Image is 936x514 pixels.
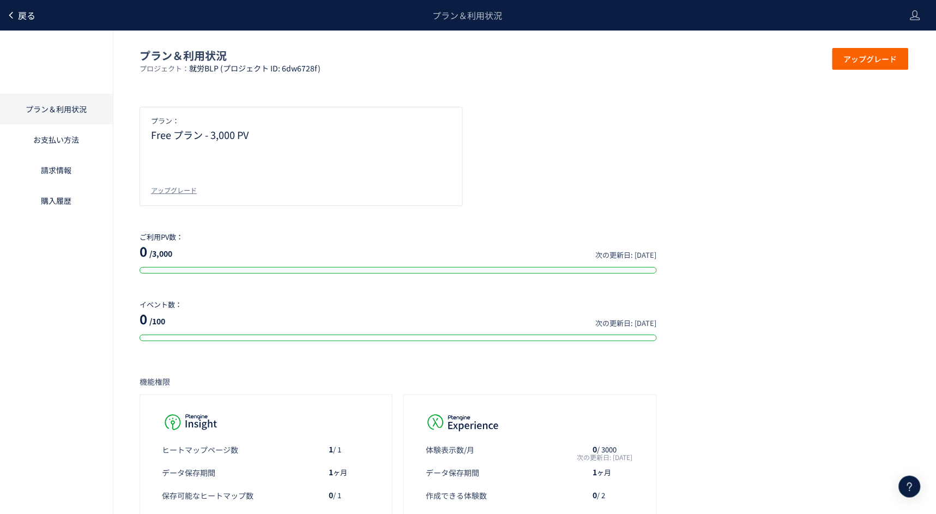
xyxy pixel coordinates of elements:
span: 次の更新日: [DATE] [596,318,657,329]
span: 体験表示数/月 [426,444,474,455]
span: /100 [149,316,165,326]
p: プラン： [151,116,451,126]
div: アップグレード [151,185,197,195]
p: イベント数： [140,300,657,310]
span: アップグレード [844,48,897,70]
span: / 1 [333,445,341,455]
span: / 3000 [597,445,617,455]
p: 機能権限 [140,376,910,387]
p: プロジェクト： [140,63,910,81]
span: データ保存期間 [426,467,479,478]
span: 作成できる体験数 [426,490,487,501]
span: ヶ月 [333,468,347,478]
p: Free プラン - 3,000 PV [151,129,451,140]
span: 1 [329,444,333,455]
span: 次の更新日: [DATE] [577,453,632,462]
span: 0 [140,309,147,328]
span: ヶ月 [597,468,611,478]
span: /3,000 [149,248,172,259]
button: アップグレード [832,48,909,70]
span: 1 [329,467,333,478]
span: 0 [140,241,147,261]
p: ご利用PV数： [140,232,657,242]
span: 保存可能なヒートマップ数 [162,490,253,501]
span: 就労BLP (プロジェクト ID: 6dw6728f) [189,63,321,74]
span: 0 [593,444,597,455]
span: 戻る [18,9,35,22]
span: 0 [329,490,333,501]
span: 次の更新日: [DATE] [596,250,657,261]
span: データ保存期間 [162,467,215,478]
span: 1 [593,467,597,478]
span: / 1 [333,491,341,501]
span: / 2 [597,491,605,501]
span: ヒートマップページ数​ [162,444,238,455]
span: 0 [593,490,597,501]
p: プラン＆利用状況 [140,48,910,63]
